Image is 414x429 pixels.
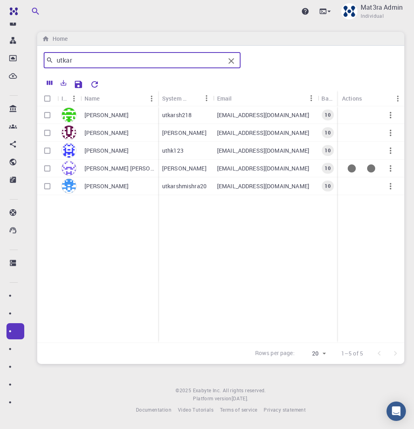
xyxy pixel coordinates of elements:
[193,395,231,403] span: Platform version
[162,164,207,172] p: [PERSON_NAME]
[217,164,309,172] p: [EMAIL_ADDRESS][DOMAIN_NAME]
[225,55,238,67] button: Clear
[342,159,361,178] button: Set service level feature
[334,92,347,105] button: Menu
[84,111,129,119] p: [PERSON_NAME]
[162,111,192,119] p: utkarsh218
[87,76,103,93] button: Reset Explorer Settings
[193,387,221,393] span: Exabyte Inc.
[84,129,129,137] p: [PERSON_NAME]
[223,387,266,395] span: All rights reserved.
[162,182,207,190] p: utkarshmishra20
[232,395,249,403] a: [DATE].
[361,159,381,178] button: Set service level
[43,76,57,89] button: Columns
[61,125,76,140] img: avatar
[220,406,257,414] a: Terms of service
[217,147,309,155] p: [EMAIL_ADDRESS][DOMAIN_NAME]
[255,349,295,358] p: Rows per page:
[361,2,403,12] p: Mat3ra Admin
[321,165,334,172] span: 10
[162,147,184,155] p: uthk123
[136,406,171,413] span: Documentation
[40,34,69,43] nav: breadcrumb
[321,129,334,136] span: 10
[298,348,328,360] div: 20
[321,111,334,118] span: 10
[321,90,334,106] div: Balance
[264,406,306,413] span: Privacy statement
[321,183,334,189] span: 10
[84,90,100,106] div: Name
[338,90,404,106] div: Actions
[217,129,309,137] p: [EMAIL_ADDRESS][DOMAIN_NAME]
[61,179,76,193] img: avatar
[84,147,129,155] p: [PERSON_NAME]
[68,92,80,105] button: Menu
[321,147,334,154] span: 10
[61,161,76,176] img: avatar
[80,90,158,106] div: Name
[387,402,406,421] div: Open Intercom Messenger
[187,92,200,105] button: Sort
[213,90,318,106] div: Email
[99,92,112,105] button: Sort
[200,92,213,105] button: Menu
[193,387,221,395] a: Exabyte Inc.
[61,143,76,158] img: avatar
[217,182,309,190] p: [EMAIL_ADDRESS][DOMAIN_NAME]
[341,3,357,19] img: Mat3ra Admin
[217,111,309,119] p: [EMAIL_ADDRESS][DOMAIN_NAME]
[361,12,384,20] span: Individual
[6,7,18,15] img: logo
[317,90,347,106] div: Balance
[178,406,213,413] span: Video Tutorials
[232,395,249,402] span: [DATE] .
[304,92,317,105] button: Menu
[391,92,404,105] button: Menu
[61,107,76,122] img: avatar
[220,406,257,413] span: Terms of service
[264,406,306,414] a: Privacy statement
[162,129,207,137] p: [PERSON_NAME]
[61,90,68,106] div: Icon
[49,34,68,43] h6: Home
[178,406,213,414] a: Video Tutorials
[232,92,245,105] button: Sort
[145,92,158,105] button: Menu
[175,387,192,395] span: © 2025
[84,164,154,172] p: [PERSON_NAME] [PERSON_NAME]
[17,6,46,13] span: Support
[341,349,363,357] p: 1–5 of 5
[162,90,187,106] div: System Name
[84,182,129,190] p: [PERSON_NAME]
[342,90,362,106] div: Actions
[158,90,213,106] div: System Name
[217,90,232,106] div: Email
[70,76,87,93] button: Save Explorer Settings
[57,76,70,89] button: Export
[57,90,80,106] div: Icon
[136,406,171,414] a: Documentation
